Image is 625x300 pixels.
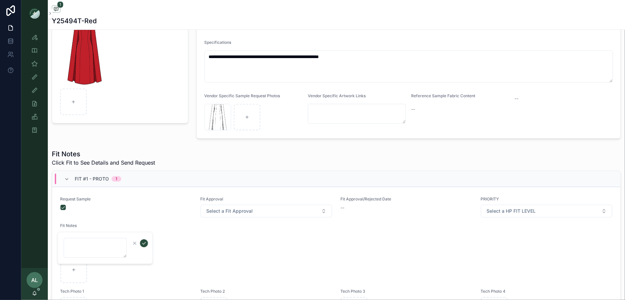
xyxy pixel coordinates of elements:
[60,248,613,254] span: Fit Photos
[340,204,344,211] span: --
[29,8,40,19] img: App logo
[487,208,536,214] span: Select a HP FIT LEVEL
[206,208,253,214] span: Select a Fit Approval
[481,196,613,202] span: PRIORITY
[52,149,155,159] h1: Fit Notes
[116,176,117,182] div: 1
[308,93,366,98] span: Vendor Specific Artwork Links
[21,27,48,145] div: scrollable content
[481,289,613,294] span: Tech Photo 4
[200,196,332,202] span: Fit Approval
[60,223,613,228] span: Fit Notes
[340,289,473,294] span: Tech Photo 3
[52,16,97,26] h1: Y25494T-Red
[481,205,612,217] button: Select Button
[60,22,109,86] img: Estelle-Long-2.png
[60,289,192,294] span: Tech Photo 1
[75,176,109,182] span: Fit #1 - Proto
[200,289,332,294] span: Tech Photo 2
[31,276,38,284] span: AL
[411,106,415,112] span: --
[57,1,63,8] span: 1
[52,5,60,14] button: 1
[205,93,280,98] span: Vendor Specific Sample Request Photos
[201,205,332,217] button: Select Button
[60,196,192,202] span: Request Sample
[205,40,231,45] span: Specifications
[515,95,519,102] span: --
[52,159,155,167] span: Click Fit to See Details and Send Request
[340,196,473,202] span: Fit Approval/Rejected Date
[411,93,475,98] span: Reference Sample Fabric Content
